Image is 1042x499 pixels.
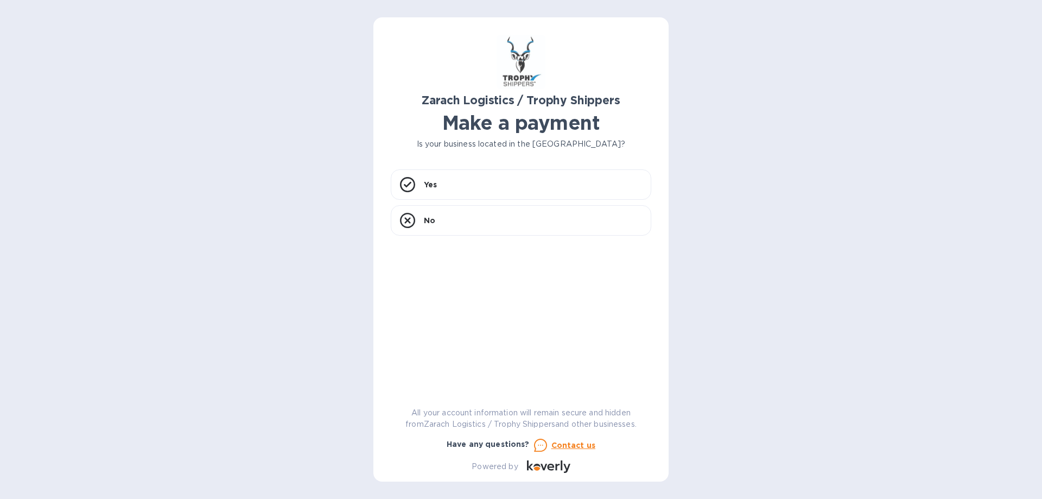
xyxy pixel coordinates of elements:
[422,93,620,107] b: Zarach Logistics / Trophy Shippers
[391,138,651,150] p: Is your business located in the [GEOGRAPHIC_DATA]?
[391,407,651,430] p: All your account information will remain secure and hidden from Zarach Logistics / Trophy Shipper...
[391,111,651,134] h1: Make a payment
[472,461,518,472] p: Powered by
[551,441,596,450] u: Contact us
[447,440,530,449] b: Have any questions?
[424,179,437,190] p: Yes
[424,215,435,226] p: No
